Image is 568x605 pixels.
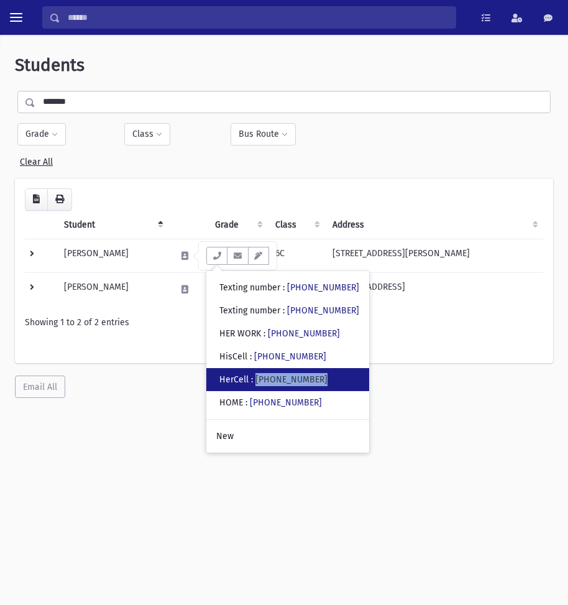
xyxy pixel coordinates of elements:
[263,328,265,339] span: :
[25,188,48,211] button: CSV
[60,6,456,29] input: Search
[245,397,247,408] span: :
[124,123,170,145] button: Class
[325,239,543,272] td: [STREET_ADDRESS][PERSON_NAME]
[57,239,168,272] td: [PERSON_NAME]
[231,123,296,145] button: Bus Route
[208,211,268,239] th: Grade: activate to sort column ascending
[219,396,322,409] div: HOME
[206,425,369,448] a: New
[20,152,53,167] a: Clear All
[17,123,66,145] button: Grade
[208,239,268,272] td: 6
[248,247,269,265] button: Email Templates
[219,373,328,386] div: HerCell
[268,328,340,339] a: [PHONE_NUMBER]
[15,376,65,398] button: Email All
[250,397,322,408] a: [PHONE_NUMBER]
[255,374,328,385] a: [PHONE_NUMBER]
[268,239,325,272] td: 6C
[25,316,543,329] div: Showing 1 to 2 of 2 entries
[287,282,359,293] a: [PHONE_NUMBER]
[268,211,325,239] th: Class: activate to sort column ascending
[219,304,359,317] div: Texting number
[283,305,285,316] span: :
[254,351,326,362] a: [PHONE_NUMBER]
[251,374,253,385] span: :
[250,351,252,362] span: :
[5,6,27,29] button: toggle menu
[219,327,340,340] div: HER WORK
[283,282,285,293] span: :
[15,55,85,75] span: Students
[325,211,543,239] th: Address: activate to sort column ascending
[287,305,359,316] a: [PHONE_NUMBER]
[219,350,326,363] div: HisCell
[47,188,72,211] button: Print
[219,281,359,294] div: Texting number
[57,211,168,239] th: Student: activate to sort column descending
[325,272,543,306] td: [STREET_ADDRESS]
[57,272,168,306] td: [PERSON_NAME]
